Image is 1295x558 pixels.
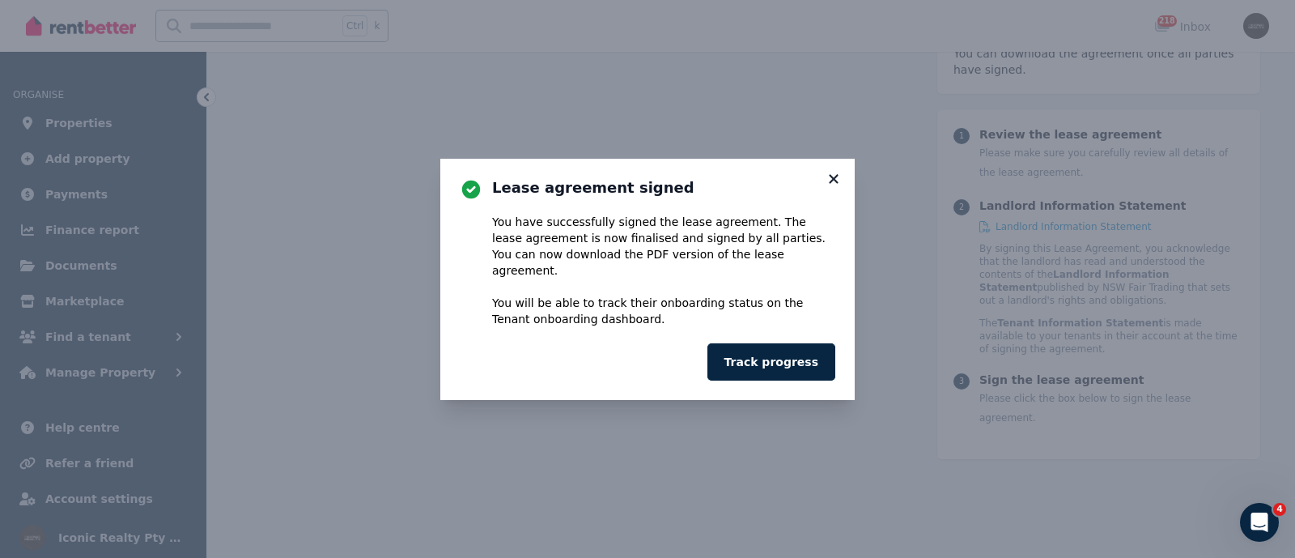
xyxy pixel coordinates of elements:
[631,232,822,245] span: finalised and signed by all parties
[707,343,835,381] button: Track progress
[492,295,835,327] p: You will be able to track their onboarding status on the Tenant onboarding dashboard.
[1273,503,1286,516] span: 4
[492,214,835,327] div: You have successfully signed the lease agreement. The lease agreement is now . You can now downlo...
[1240,503,1279,542] iframe: Intercom live chat
[492,178,835,198] h3: Lease agreement signed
